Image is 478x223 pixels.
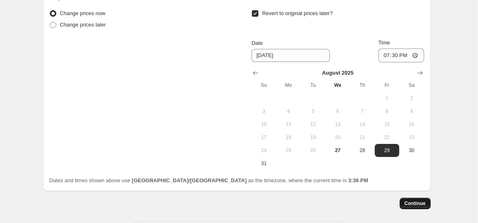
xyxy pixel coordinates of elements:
span: 31 [255,160,273,167]
span: 26 [304,147,322,154]
span: Mo [280,82,298,88]
span: 29 [378,147,396,154]
button: Show previous month, July 2025 [250,67,261,79]
button: Saturday August 16 2025 [399,118,424,131]
span: 18 [280,134,298,141]
span: 4 [280,108,298,115]
span: 5 [304,108,322,115]
button: Monday August 11 2025 [276,118,301,131]
span: Time [378,40,390,46]
button: Show next month, September 2025 [414,67,426,79]
span: 3 [255,108,273,115]
span: 6 [329,108,347,115]
button: Sunday August 3 2025 [251,105,276,118]
span: 1 [378,95,396,102]
button: Saturday August 2 2025 [399,92,424,105]
button: Thursday August 21 2025 [350,131,374,144]
button: Friday August 8 2025 [375,105,399,118]
button: Monday August 4 2025 [276,105,301,118]
span: 23 [402,134,420,141]
span: 19 [304,134,322,141]
button: Tuesday August 12 2025 [301,118,325,131]
span: 15 [378,121,396,128]
button: Friday August 29 2025 [375,144,399,157]
button: Tuesday August 5 2025 [301,105,325,118]
th: Sunday [251,79,276,92]
button: Monday August 18 2025 [276,131,301,144]
span: 12 [304,121,322,128]
span: 28 [353,147,371,154]
span: 2 [402,95,420,102]
th: Tuesday [301,79,325,92]
button: Thursday August 14 2025 [350,118,374,131]
span: 13 [329,121,347,128]
span: 24 [255,147,273,154]
span: Tu [304,82,322,88]
button: Continue [400,198,431,209]
button: Tuesday August 26 2025 [301,144,325,157]
button: Today Wednesday August 27 2025 [325,144,350,157]
span: 10 [255,121,273,128]
button: Friday August 22 2025 [375,131,399,144]
span: 25 [280,147,298,154]
button: Saturday August 23 2025 [399,131,424,144]
button: Saturday August 30 2025 [399,144,424,157]
span: Revert to original prices later? [262,10,333,16]
input: 12:00 [378,49,424,62]
input: 8/27/2025 [251,49,330,62]
button: Wednesday August 20 2025 [325,131,350,144]
button: Wednesday August 13 2025 [325,118,350,131]
span: 21 [353,134,371,141]
button: Wednesday August 6 2025 [325,105,350,118]
button: Tuesday August 19 2025 [301,131,325,144]
span: 27 [329,147,347,154]
span: 20 [329,134,347,141]
b: 3:36 PM [348,177,368,183]
button: Sunday August 17 2025 [251,131,276,144]
span: Sa [402,82,420,88]
span: 11 [280,121,298,128]
span: 30 [402,147,420,154]
span: 22 [378,134,396,141]
span: Change prices now [60,10,105,16]
button: Friday August 1 2025 [375,92,399,105]
span: Date [251,40,262,46]
th: Thursday [350,79,374,92]
button: Thursday August 7 2025 [350,105,374,118]
th: Saturday [399,79,424,92]
button: Sunday August 10 2025 [251,118,276,131]
span: 9 [402,108,420,115]
button: Sunday August 24 2025 [251,144,276,157]
span: 16 [402,121,420,128]
span: Change prices later [60,22,106,28]
b: [GEOGRAPHIC_DATA]/[GEOGRAPHIC_DATA] [132,177,247,183]
span: 14 [353,121,371,128]
span: Dates and times shown above use as the timezone, where the current time is [49,177,369,183]
button: Sunday August 31 2025 [251,157,276,170]
button: Thursday August 28 2025 [350,144,374,157]
th: Monday [276,79,301,92]
span: We [329,82,347,88]
span: Fr [378,82,396,88]
span: Su [255,82,273,88]
span: 8 [378,108,396,115]
span: 17 [255,134,273,141]
th: Friday [375,79,399,92]
button: Saturday August 9 2025 [399,105,424,118]
span: Th [353,82,371,88]
th: Wednesday [325,79,350,92]
button: Friday August 15 2025 [375,118,399,131]
span: 7 [353,108,371,115]
span: Continue [405,200,426,207]
button: Monday August 25 2025 [276,144,301,157]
